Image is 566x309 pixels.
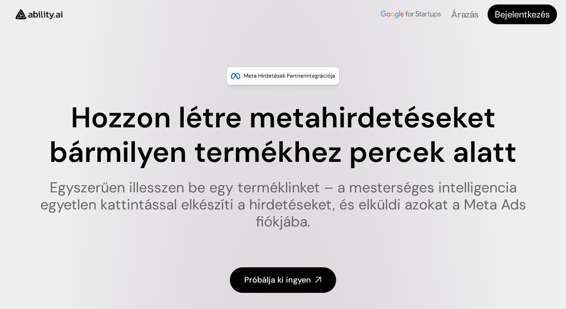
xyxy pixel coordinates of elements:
[488,4,557,24] a: Bejelentkezés
[244,274,311,285] font: Próbálja ki ingyen
[244,72,335,79] font: Meta hirdetések partnerintegrációja
[495,9,550,20] font: Bejelentkezés
[230,267,336,293] a: Próbálja ki ingyen
[40,178,530,231] font: Egyszerűen illesszen be egy terméklinket – a mesterséges intelligencia egyetlen kattintással elké...
[451,9,479,20] a: Árazás
[49,99,517,171] font: Hozzon létre metahirdetéseket bármilyen termékhez percek alatt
